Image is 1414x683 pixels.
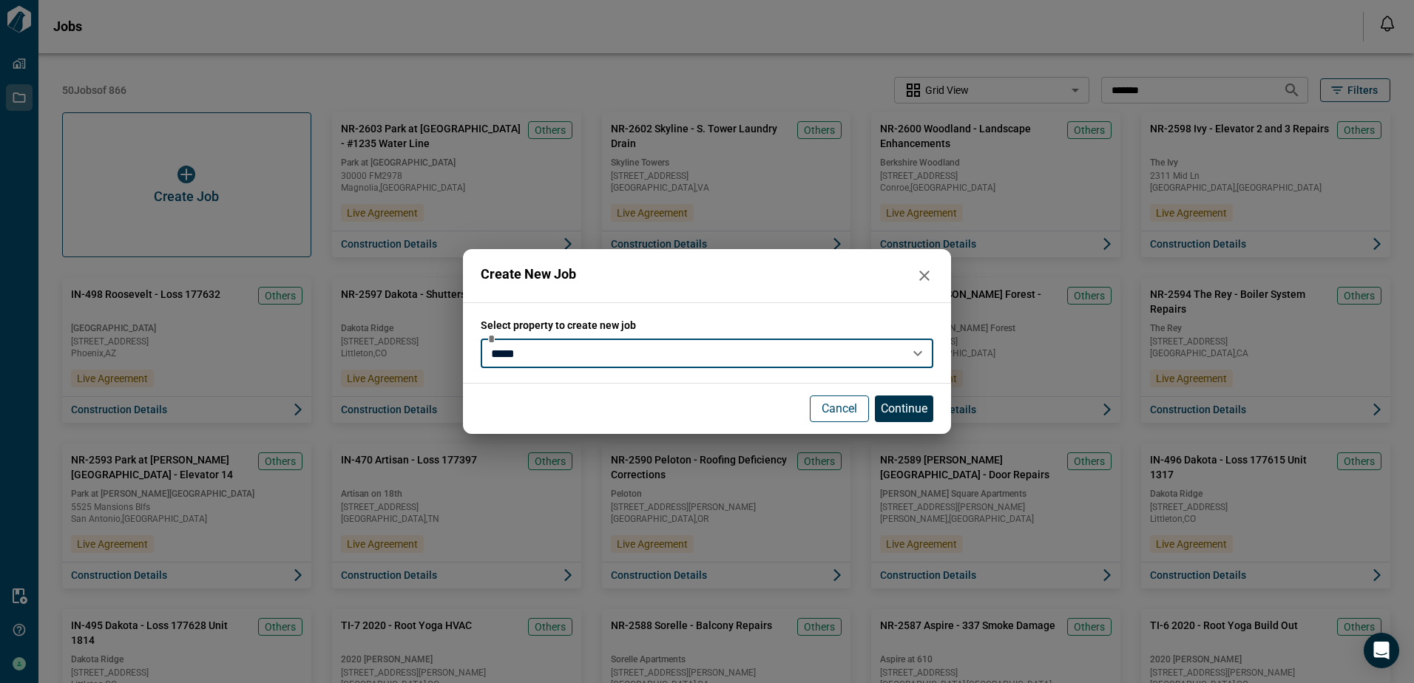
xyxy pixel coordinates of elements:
[907,343,928,364] button: Open
[481,267,576,285] span: Create New Job
[881,400,927,418] p: Continue
[481,318,933,333] span: Select property to create new job
[875,395,933,422] button: Continue
[810,395,869,422] button: Cancel
[1364,633,1399,668] div: Open Intercom Messenger
[822,400,857,418] p: Cancel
